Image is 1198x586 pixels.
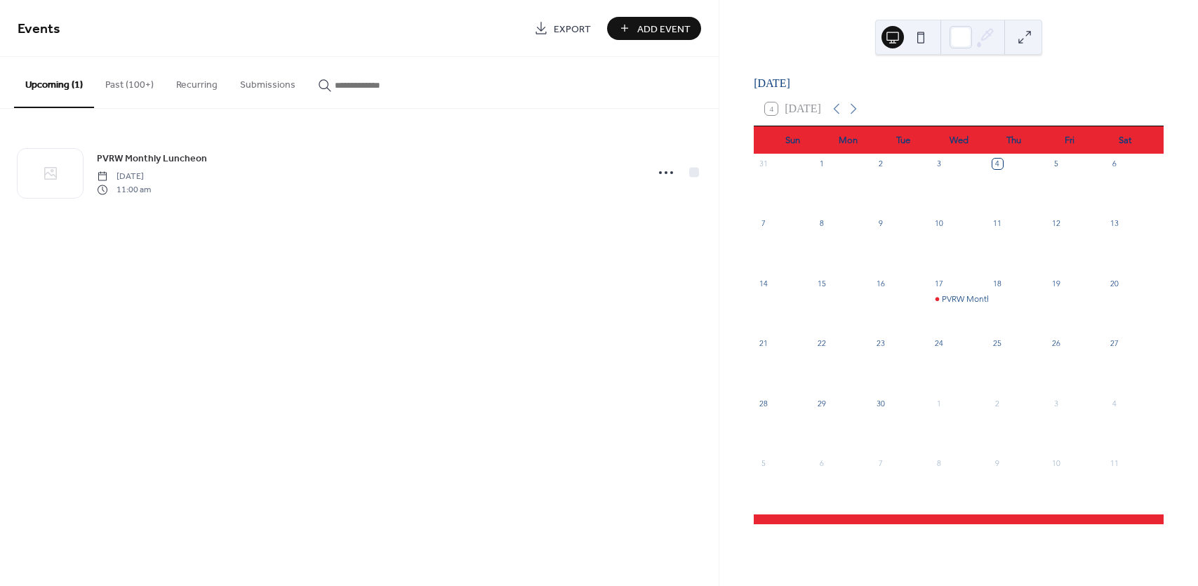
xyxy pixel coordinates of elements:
[931,126,987,154] div: Wed
[992,159,1003,169] div: 4
[1051,159,1061,169] div: 5
[1110,278,1120,288] div: 20
[1041,126,1097,154] div: Fri
[942,293,1038,305] div: PVRW Monthly Luncheon
[1051,338,1061,349] div: 26
[875,159,886,169] div: 2
[817,159,827,169] div: 1
[992,338,1003,349] div: 25
[165,57,229,107] button: Recurring
[1110,338,1120,349] div: 27
[987,126,1042,154] div: Thu
[607,17,701,40] button: Add Event
[875,398,886,408] div: 30
[875,458,886,468] div: 7
[1051,458,1061,468] div: 10
[758,458,768,468] div: 5
[229,57,307,107] button: Submissions
[1110,159,1120,169] div: 6
[765,126,820,154] div: Sun
[1051,398,1061,408] div: 3
[820,126,876,154] div: Mon
[1051,218,1061,229] div: 12
[1110,218,1120,229] div: 13
[817,338,827,349] div: 22
[97,171,151,183] span: [DATE]
[933,278,944,288] div: 17
[524,17,601,40] a: Export
[817,278,827,288] div: 15
[817,458,827,468] div: 6
[97,152,207,166] span: PVRW Monthly Luncheon
[875,338,886,349] div: 23
[933,458,944,468] div: 8
[758,159,768,169] div: 31
[929,293,987,305] div: PVRW Monthly Luncheon
[992,278,1003,288] div: 18
[637,22,691,36] span: Add Event
[875,218,886,229] div: 9
[97,150,207,166] a: PVRW Monthly Luncheon
[754,75,1164,92] div: [DATE]
[1097,126,1152,154] div: Sat
[94,57,165,107] button: Past (100+)
[817,218,827,229] div: 8
[758,398,768,408] div: 28
[97,183,151,196] span: 11:00 am
[875,278,886,288] div: 16
[876,126,931,154] div: Tue
[554,22,591,36] span: Export
[817,398,827,408] div: 29
[14,57,94,108] button: Upcoming (1)
[933,398,944,408] div: 1
[933,218,944,229] div: 10
[992,398,1003,408] div: 2
[1110,398,1120,408] div: 4
[992,218,1003,229] div: 11
[758,218,768,229] div: 7
[758,278,768,288] div: 14
[1110,458,1120,468] div: 11
[933,338,944,349] div: 24
[758,338,768,349] div: 21
[18,15,60,43] span: Events
[933,159,944,169] div: 3
[1051,278,1061,288] div: 19
[992,458,1003,468] div: 9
